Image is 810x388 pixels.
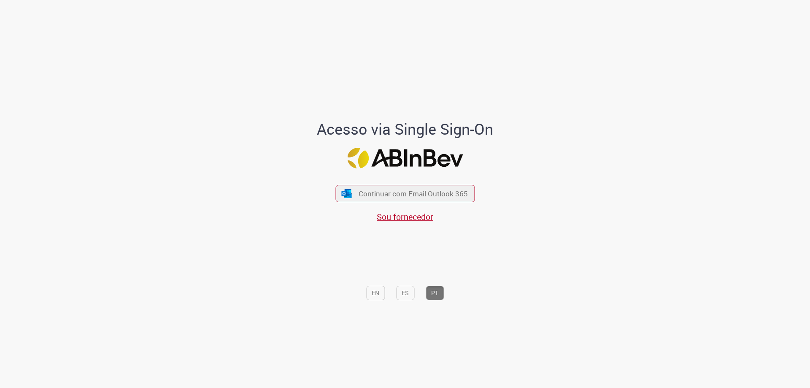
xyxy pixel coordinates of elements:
button: EN [366,286,385,300]
span: Continuar com Email Outlook 365 [359,189,468,198]
h1: Acesso via Single Sign-On [288,121,522,138]
img: Logo ABInBev [347,148,463,168]
img: ícone Azure/Microsoft 360 [341,189,353,198]
button: PT [426,286,444,300]
a: Sou fornecedor [377,211,433,222]
button: ícone Azure/Microsoft 360 Continuar com Email Outlook 365 [335,185,475,202]
button: ES [396,286,414,300]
